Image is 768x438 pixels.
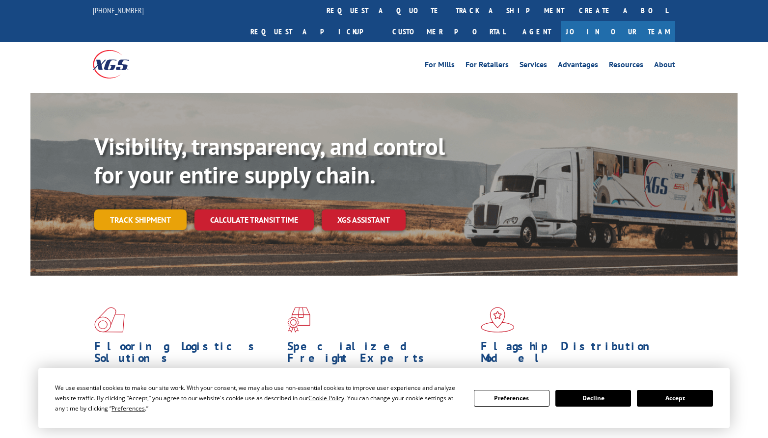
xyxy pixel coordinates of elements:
[513,21,561,42] a: Agent
[94,307,125,333] img: xgs-icon-total-supply-chain-intelligence-red
[287,307,310,333] img: xgs-icon-focused-on-flooring-red
[94,340,280,369] h1: Flooring Logistics Solutions
[637,390,713,407] button: Accept
[322,209,406,231] a: XGS ASSISTANT
[558,61,598,72] a: Advantages
[654,61,675,72] a: About
[55,383,462,413] div: We use essential cookies to make our site work. With your consent, we may also use non-essential ...
[609,61,643,72] a: Resources
[94,209,187,230] a: Track shipment
[111,404,145,412] span: Preferences
[93,5,144,15] a: [PHONE_NUMBER]
[466,61,509,72] a: For Retailers
[38,368,730,428] div: Cookie Consent Prompt
[481,340,666,369] h1: Flagship Distribution Model
[555,390,631,407] button: Decline
[481,307,515,333] img: xgs-icon-flagship-distribution-model-red
[243,21,385,42] a: Request a pickup
[425,61,455,72] a: For Mills
[520,61,547,72] a: Services
[385,21,513,42] a: Customer Portal
[287,340,473,369] h1: Specialized Freight Experts
[94,131,445,190] b: Visibility, transparency, and control for your entire supply chain.
[561,21,675,42] a: Join Our Team
[474,390,549,407] button: Preferences
[194,209,314,231] a: Calculate transit time
[308,394,344,402] span: Cookie Policy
